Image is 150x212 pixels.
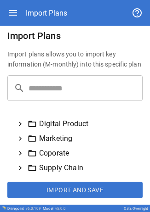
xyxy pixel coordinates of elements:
[43,206,66,211] div: Model
[28,118,139,129] div: Digital Product
[26,206,41,211] span: v 6.0.109
[55,206,66,211] span: v 5.0.0
[14,83,25,94] span: search
[28,148,139,159] div: Coporate
[7,50,143,70] h6: Import plans allows you to import key information (M-monthly) into this specific plan
[28,162,139,173] div: Supply Chain
[7,206,41,211] div: Drivepoint
[7,182,143,198] button: Import and Save
[28,133,139,144] div: Marketing
[2,206,6,210] img: Drivepoint
[124,206,148,211] div: Oats Overnight
[7,28,143,43] h6: Import Plans
[26,9,67,17] div: Import Plans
